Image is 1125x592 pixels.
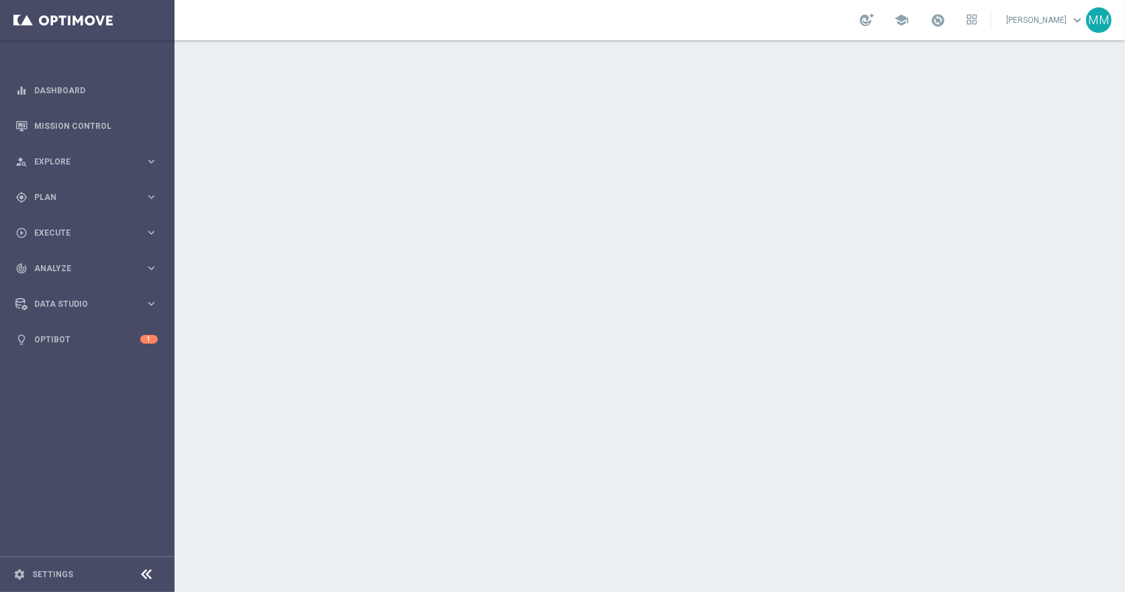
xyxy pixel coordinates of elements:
button: lightbulb Optibot 1 [15,334,158,345]
span: Analyze [34,264,145,273]
div: Dashboard [15,72,158,108]
i: play_circle_outline [15,227,28,239]
i: keyboard_arrow_right [145,155,158,168]
a: Mission Control [34,108,158,144]
div: Mission Control [15,108,158,144]
i: settings [13,569,26,581]
div: 1 [140,335,158,344]
div: Plan [15,191,145,203]
div: MM [1086,7,1112,33]
button: Data Studio keyboard_arrow_right [15,299,158,309]
i: gps_fixed [15,191,28,203]
span: Execute [34,229,145,237]
button: play_circle_outline Execute keyboard_arrow_right [15,228,158,238]
i: equalizer [15,85,28,97]
span: keyboard_arrow_down [1070,13,1085,28]
div: Analyze [15,262,145,275]
a: [PERSON_NAME]keyboard_arrow_down [1005,10,1086,30]
div: Explore [15,156,145,168]
span: school [894,13,909,28]
button: gps_fixed Plan keyboard_arrow_right [15,192,158,203]
button: Mission Control [15,121,158,132]
i: lightbulb [15,334,28,346]
i: track_changes [15,262,28,275]
i: keyboard_arrow_right [145,226,158,239]
span: Data Studio [34,300,145,308]
button: equalizer Dashboard [15,85,158,96]
button: track_changes Analyze keyboard_arrow_right [15,263,158,274]
i: keyboard_arrow_right [145,262,158,275]
i: person_search [15,156,28,168]
a: Optibot [34,322,140,357]
div: Optibot [15,322,158,357]
i: keyboard_arrow_right [145,297,158,310]
a: Dashboard [34,72,158,108]
span: Explore [34,158,145,166]
div: Data Studio [15,298,145,310]
i: keyboard_arrow_right [145,191,158,203]
span: Plan [34,193,145,201]
div: Execute [15,227,145,239]
button: person_search Explore keyboard_arrow_right [15,156,158,167]
a: Settings [32,571,73,579]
